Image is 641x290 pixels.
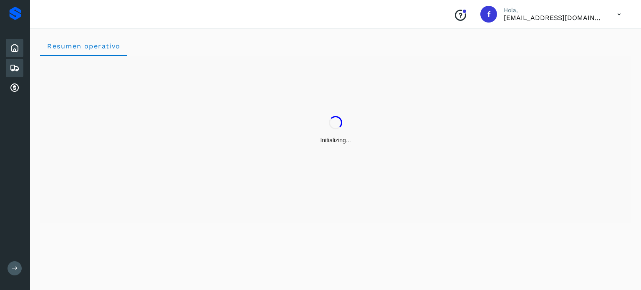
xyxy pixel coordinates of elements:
[504,14,604,22] p: fyc3@mexamerik.com
[504,7,604,14] p: Hola,
[6,59,23,77] div: Embarques
[6,79,23,97] div: Cuentas por cobrar
[6,39,23,57] div: Inicio
[47,42,121,50] span: Resumen operativo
